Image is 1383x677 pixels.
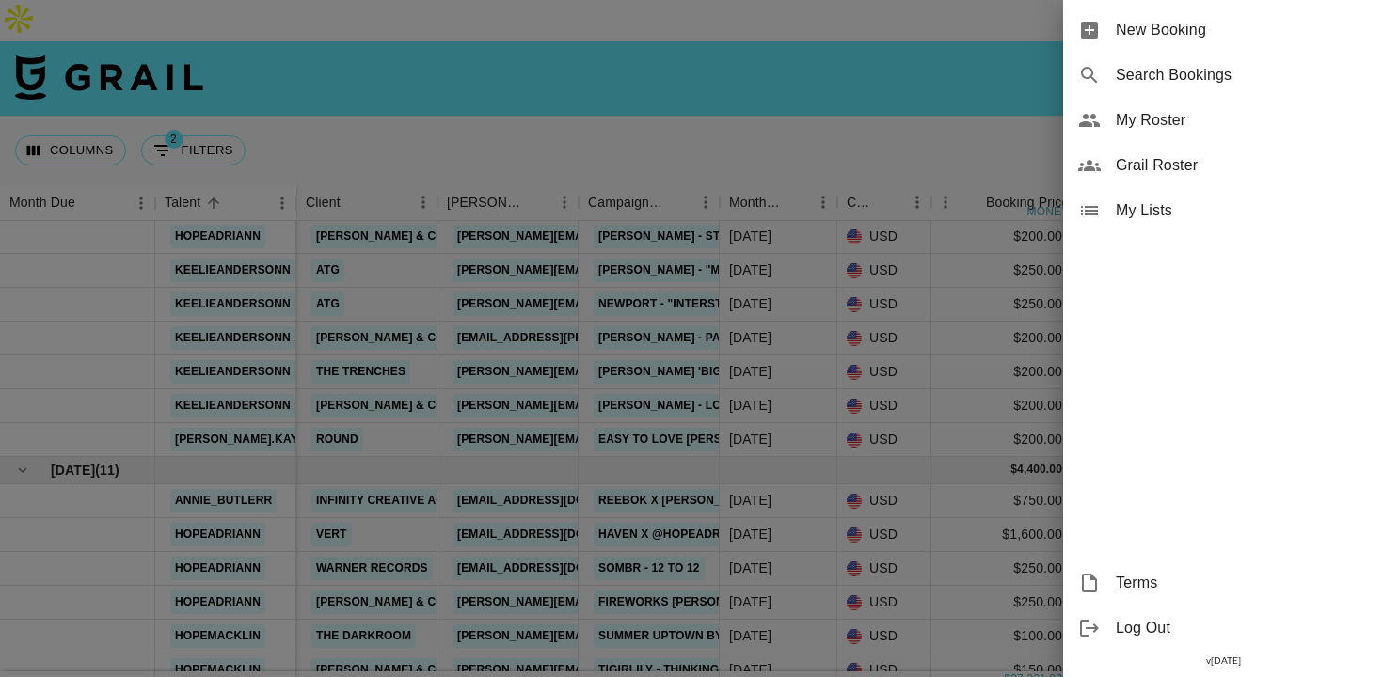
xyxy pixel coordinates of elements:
span: Grail Roster [1116,154,1368,177]
span: New Booking [1116,19,1368,41]
div: My Roster [1063,98,1383,143]
div: Terms [1063,560,1383,606]
span: My Lists [1116,199,1368,222]
div: New Booking [1063,8,1383,53]
span: Search Bookings [1116,64,1368,87]
div: My Lists [1063,188,1383,233]
div: Search Bookings [1063,53,1383,98]
div: Grail Roster [1063,143,1383,188]
span: Terms [1116,572,1368,594]
span: My Roster [1116,109,1368,132]
span: Log Out [1116,617,1368,639]
div: Log Out [1063,606,1383,651]
div: v [DATE] [1063,651,1383,670]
